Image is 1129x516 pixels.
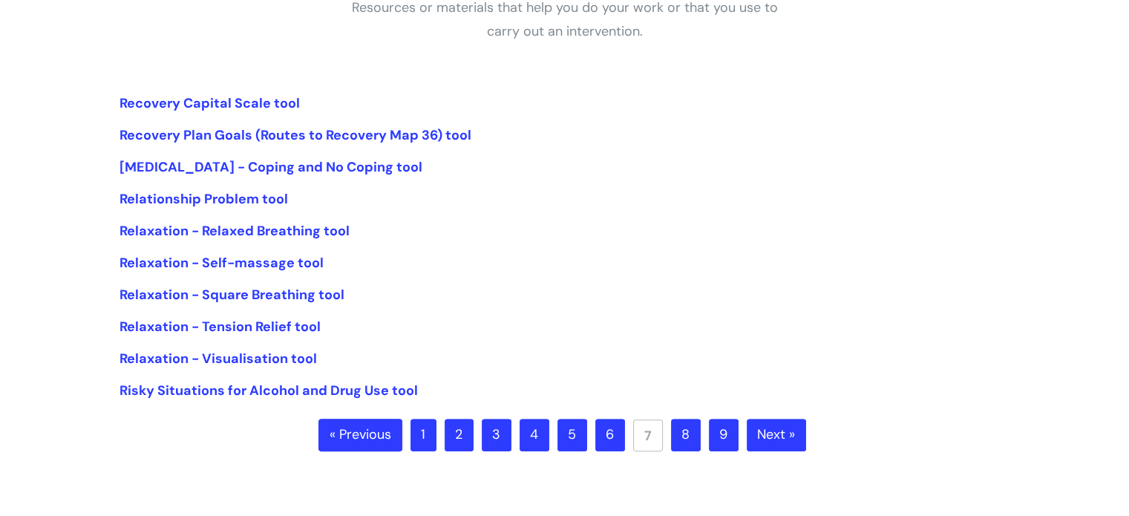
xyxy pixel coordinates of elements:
a: Risky Situations for Alcohol and Drug Use tool [120,382,418,399]
a: 6 [595,419,625,451]
a: [MEDICAL_DATA] - Coping and No Coping tool [120,158,422,176]
a: 3 [482,419,511,451]
a: Relaxation - Tension Relief tool [120,318,321,336]
a: 5 [557,419,587,451]
a: Recovery Plan Goals (Routes to Recovery Map 36) tool [120,126,471,144]
a: Next » [747,419,806,451]
a: « Previous [318,419,402,451]
a: 1 [410,419,436,451]
a: 8 [671,419,701,451]
a: Relationship Problem tool [120,190,288,208]
a: 7 [633,419,663,451]
a: 4 [520,419,549,451]
a: 9 [709,419,739,451]
a: Recovery Capital Scale tool [120,94,300,112]
a: Relaxation - Self-massage tool [120,254,324,272]
a: Relaxation - Square Breathing tool [120,286,344,304]
a: 2 [445,419,474,451]
a: Relaxation - Relaxed Breathing tool [120,222,350,240]
a: Relaxation - Visualisation tool [120,350,317,368]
